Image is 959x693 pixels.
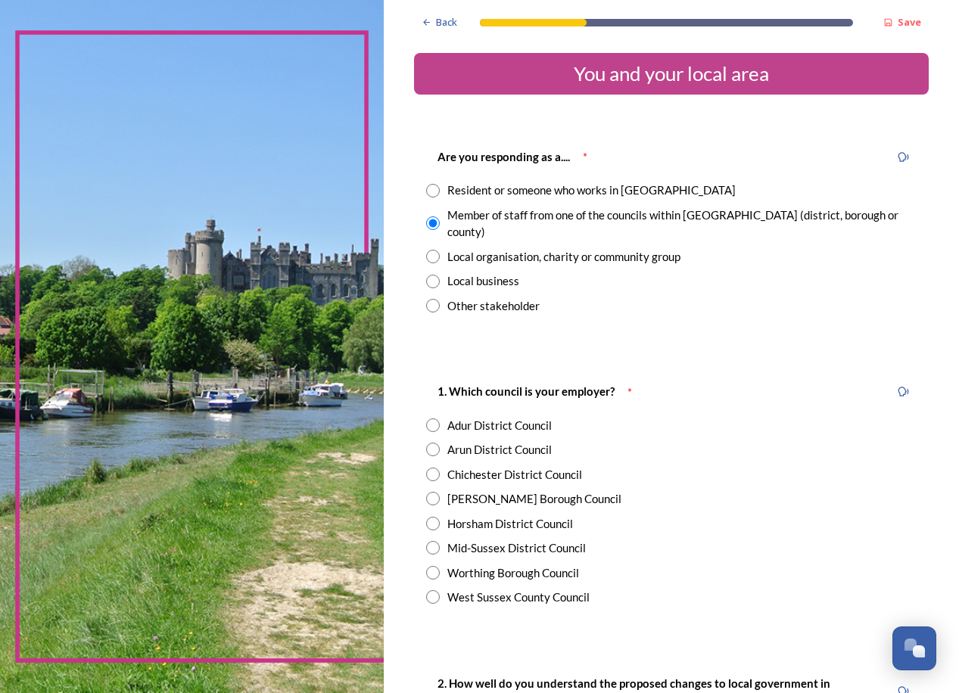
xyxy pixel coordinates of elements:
[447,272,519,290] div: Local business
[420,59,923,89] div: You and your local area
[447,490,621,508] div: [PERSON_NAME] Borough Council
[447,441,552,458] div: Arun District Council
[447,466,582,483] div: Chichester District Council
[436,15,457,30] span: Back
[447,515,573,533] div: Horsham District Council
[447,564,579,582] div: Worthing Borough Council
[447,182,736,199] div: Resident or someone who works in [GEOGRAPHIC_DATA]
[447,589,590,606] div: West Sussex County Council
[447,207,917,241] div: Member of staff from one of the councils within [GEOGRAPHIC_DATA] (district, borough or county)
[437,384,615,398] strong: 1. Which council is your employer?
[447,248,680,266] div: Local organisation, charity or community group
[892,626,936,670] button: Open Chat
[437,150,570,163] strong: Are you responding as a....
[447,539,586,557] div: Mid-Sussex District Council
[447,417,552,434] div: Adur District Council
[898,15,921,29] strong: Save
[447,297,540,315] div: Other stakeholder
